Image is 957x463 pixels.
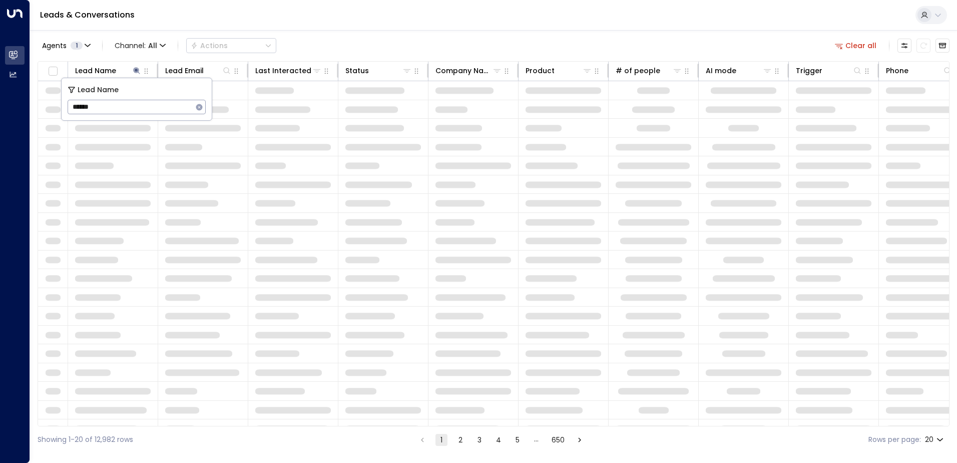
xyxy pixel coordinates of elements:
div: Product [526,65,592,77]
div: # of people [616,65,682,77]
button: Archived Leads [935,39,949,53]
a: Leads & Conversations [40,9,135,21]
div: 20 [925,432,945,447]
div: Showing 1-20 of 12,982 rows [38,434,133,445]
div: Actions [191,41,228,50]
button: page 1 [435,434,447,446]
div: Trigger [796,65,822,77]
button: Go to next page [574,434,586,446]
div: Trigger [796,65,862,77]
div: Lead Name [75,65,142,77]
div: Status [345,65,412,77]
div: Product [526,65,555,77]
button: Go to page 4 [493,434,505,446]
div: Company Name [435,65,492,77]
div: Company Name [435,65,502,77]
span: Lead Name [78,84,119,96]
div: … [531,434,543,446]
div: Lead Email [165,65,204,77]
button: Clear all [831,39,881,53]
nav: pagination navigation [416,433,586,446]
span: Refresh [916,39,930,53]
button: Agents1 [38,39,94,53]
span: Channel: [111,39,170,53]
span: All [148,42,157,50]
div: Lead Email [165,65,232,77]
div: Last Interacted [255,65,311,77]
div: Status [345,65,369,77]
button: Customize [897,39,911,53]
div: # of people [616,65,660,77]
button: Go to page 650 [550,434,567,446]
label: Rows per page: [868,434,921,445]
div: AI mode [706,65,736,77]
button: Go to page 2 [454,434,466,446]
button: Channel:All [111,39,170,53]
div: Last Interacted [255,65,322,77]
button: Actions [186,38,276,53]
div: Phone [886,65,908,77]
span: 1 [71,42,83,50]
button: Go to page 5 [512,434,524,446]
button: Go to page 3 [473,434,486,446]
span: Agents [42,42,67,49]
div: Button group with a nested menu [186,38,276,53]
div: AI mode [706,65,772,77]
div: Lead Name [75,65,116,77]
div: Phone [886,65,952,77]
